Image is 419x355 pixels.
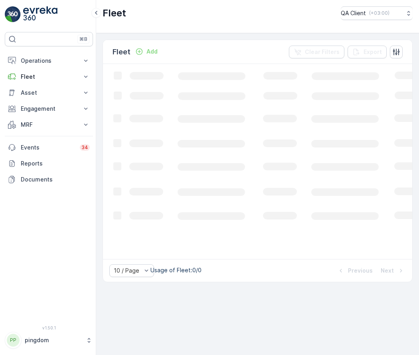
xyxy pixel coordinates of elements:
[341,6,413,20] button: QA Client(+03:00)
[146,48,158,56] p: Add
[348,267,373,275] p: Previous
[5,85,93,101] button: Asset
[341,9,366,17] p: QA Client
[21,144,75,152] p: Events
[21,73,77,81] p: Fleet
[348,46,387,58] button: Export
[5,69,93,85] button: Fleet
[23,6,57,22] img: logo_light-DOdMpM7g.png
[21,176,90,183] p: Documents
[79,36,87,42] p: ⌘B
[369,10,389,16] p: ( +03:00 )
[103,7,126,20] p: Fleet
[25,336,82,344] p: pingdom
[7,334,20,347] div: PP
[5,101,93,117] button: Engagement
[81,144,88,151] p: 34
[132,47,161,56] button: Add
[336,266,374,275] button: Previous
[21,89,77,97] p: Asset
[305,48,340,56] p: Clear Filters
[5,172,93,187] a: Documents
[5,117,93,133] button: MRF
[113,46,130,58] p: Fleet
[289,46,344,58] button: Clear Filters
[381,267,394,275] p: Next
[5,332,93,349] button: PPpingdom
[5,156,93,172] a: Reports
[21,57,77,65] p: Operations
[5,140,93,156] a: Events34
[21,121,77,129] p: MRF
[21,105,77,113] p: Engagement
[364,48,382,56] p: Export
[5,325,93,330] span: v 1.50.1
[5,53,93,69] button: Operations
[21,160,90,168] p: Reports
[380,266,406,275] button: Next
[5,6,21,22] img: logo
[150,266,202,274] p: Usage of Fleet : 0/0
